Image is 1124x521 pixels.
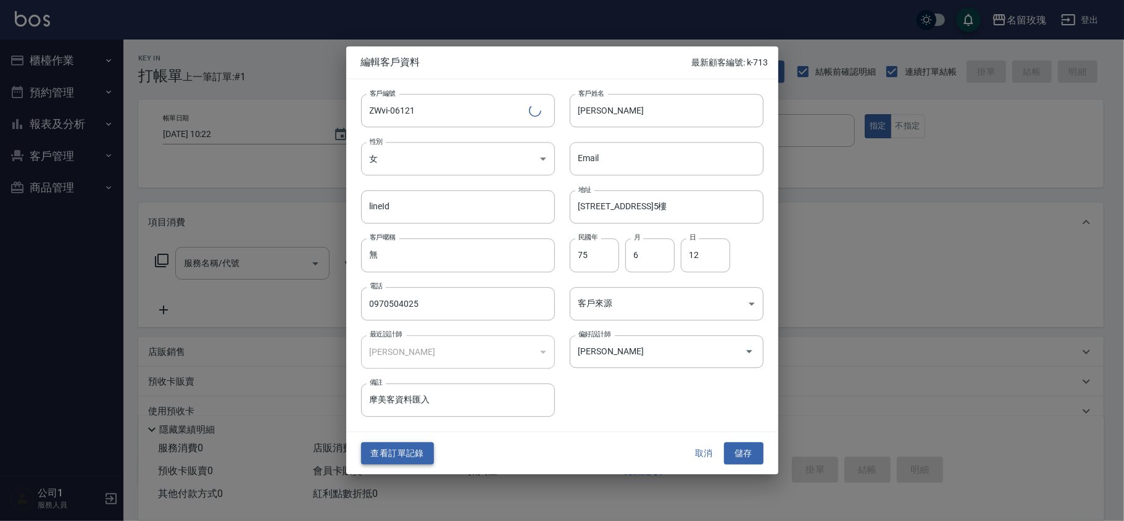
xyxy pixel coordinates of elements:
label: 地址 [578,185,591,194]
div: 女 [361,142,555,175]
label: 月 [634,233,640,243]
label: 偏好設計師 [578,330,610,339]
div: [PERSON_NAME] [361,335,555,369]
label: 日 [689,233,696,243]
label: 最近設計師 [370,330,402,339]
button: 取消 [685,442,724,465]
label: 備註 [370,378,383,387]
label: 客戶暱稱 [370,233,396,243]
label: 性別 [370,136,383,146]
label: 客戶姓名 [578,88,604,98]
label: 客戶編號 [370,88,396,98]
p: 最新顧客編號: k-713 [691,56,768,69]
button: 儲存 [724,442,764,465]
button: 查看訂單記錄 [361,442,434,465]
label: 民國年 [578,233,597,243]
button: Open [739,342,759,362]
span: 編輯客戶資料 [361,56,692,69]
label: 電話 [370,281,383,291]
